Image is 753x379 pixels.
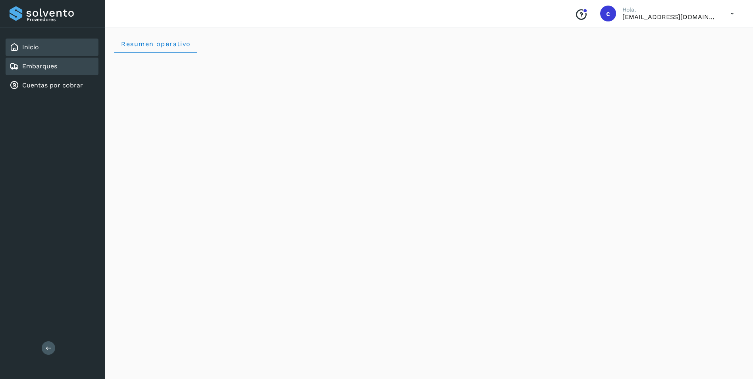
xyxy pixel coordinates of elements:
[22,62,57,70] a: Embarques
[622,13,718,21] p: cuentasxcobrar@readysolutions.com.mx
[27,17,95,22] p: Proveedores
[22,81,83,89] a: Cuentas por cobrar
[622,6,718,13] p: Hola,
[22,43,39,51] a: Inicio
[6,39,98,56] div: Inicio
[121,40,191,48] span: Resumen operativo
[6,58,98,75] div: Embarques
[6,77,98,94] div: Cuentas por cobrar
